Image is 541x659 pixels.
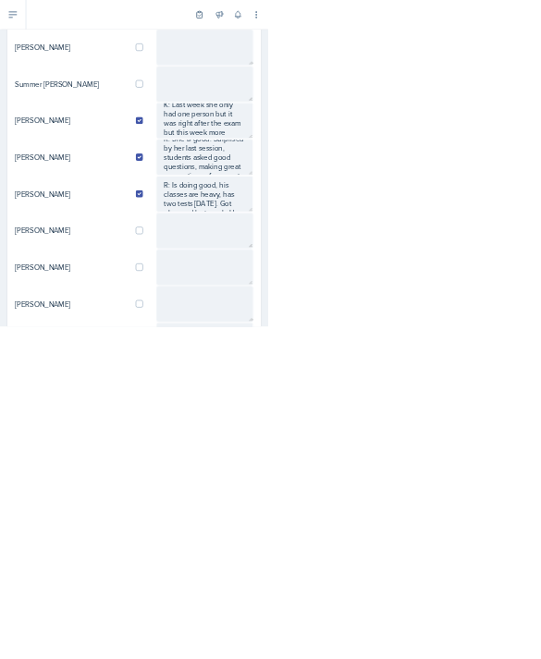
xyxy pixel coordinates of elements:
td: [PERSON_NAME] [30,58,259,132]
td: [PERSON_NAME] [30,428,259,502]
td: [PERSON_NAME] [30,354,259,428]
td: [PERSON_NAME] [30,280,259,354]
td: Summer [PERSON_NAME] [30,132,259,206]
td: [PERSON_NAME] [30,206,259,280]
td: [PERSON_NAME] [30,576,259,650]
td: [PERSON_NAME] [30,502,259,576]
